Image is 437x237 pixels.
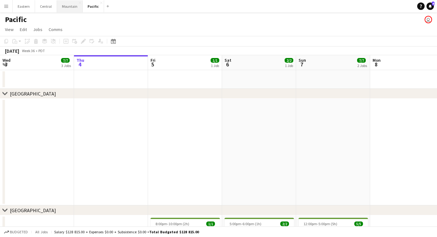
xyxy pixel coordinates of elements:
[61,58,70,63] span: 7/7
[3,229,29,235] button: Budgeted
[13,0,35,12] button: Eastern
[150,61,155,68] span: 5
[357,63,367,68] div: 2 Jobs
[432,2,435,6] span: 4
[5,27,14,32] span: View
[149,230,199,234] span: Total Budgeted $128 815.00
[10,230,28,234] span: Budgeted
[285,63,293,68] div: 1 Job
[425,16,432,23] app-user-avatar: Michael Bourie
[38,48,45,53] div: PDT
[155,221,189,226] span: 8:00pm-10:00pm (2h)
[5,15,27,24] h1: Pacific
[280,221,289,226] span: 2/2
[17,25,29,34] a: Edit
[299,57,306,63] span: Sun
[20,27,27,32] span: Edit
[373,57,381,63] span: Mon
[33,27,42,32] span: Jobs
[2,61,11,68] span: 3
[61,63,71,68] div: 3 Jobs
[298,61,306,68] span: 7
[57,0,83,12] button: Mountain
[20,48,36,53] span: Week 36
[357,58,366,63] span: 7/7
[54,230,199,234] div: Salary $128 815.00 + Expenses $0.00 + Subsistence $0.00 =
[31,25,45,34] a: Jobs
[285,58,293,63] span: 2/2
[372,61,381,68] span: 8
[2,25,16,34] a: View
[211,63,219,68] div: 1 Job
[229,221,261,226] span: 5:00pm-6:00pm (1h)
[34,230,49,234] span: All jobs
[225,57,231,63] span: Sat
[10,91,56,97] div: [GEOGRAPHIC_DATA]
[211,58,219,63] span: 1/1
[10,207,56,213] div: [GEOGRAPHIC_DATA]
[304,221,337,226] span: 12:00pm-5:00pm (5h)
[206,221,215,226] span: 1/1
[35,0,57,12] button: Central
[2,57,11,63] span: Wed
[151,57,155,63] span: Fri
[76,57,84,63] span: Thu
[426,2,434,10] a: 4
[49,27,63,32] span: Comms
[46,25,65,34] a: Comms
[224,61,231,68] span: 6
[83,0,104,12] button: Pacific
[354,221,363,226] span: 5/5
[5,48,19,54] div: [DATE]
[76,61,84,68] span: 4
